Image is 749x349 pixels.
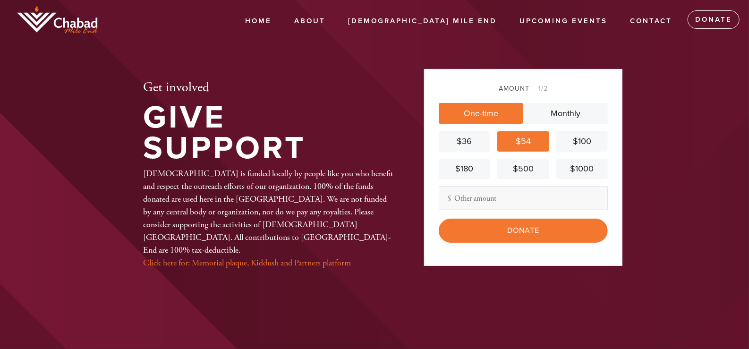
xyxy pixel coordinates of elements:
div: Amount [439,84,608,94]
a: Contact [623,12,679,30]
img: One%20Chabad%20Left%20Logo_Half%20Color%20copy.png [14,5,104,35]
a: $180 [439,159,490,179]
div: $1000 [560,162,604,175]
div: $54 [501,135,545,148]
a: $500 [497,159,549,179]
input: Other amount [439,187,608,210]
span: /2 [533,85,548,93]
span: 1 [538,85,541,93]
a: One-time [439,103,523,124]
div: $36 [443,135,486,148]
div: $100 [560,135,604,148]
div: $500 [501,162,545,175]
a: Click here for: Memorial plaque, Kiddush and Partners platform [143,257,351,268]
a: $1000 [556,159,608,179]
div: [DEMOGRAPHIC_DATA] is funded locally by people like you who benefit and respect the outreach effo... [143,167,393,269]
input: Donate [439,219,608,242]
div: $180 [443,162,486,175]
a: About [287,12,332,30]
a: $36 [439,131,490,152]
a: $100 [556,131,608,152]
a: Upcoming Events [512,12,614,30]
a: Home [238,12,279,30]
a: $54 [497,131,549,152]
a: Donate [688,10,740,29]
h2: Get involved [143,80,393,96]
a: [DEMOGRAPHIC_DATA] Mile End [341,12,504,30]
a: Monthly [523,103,608,124]
h1: Give Support [143,102,393,163]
